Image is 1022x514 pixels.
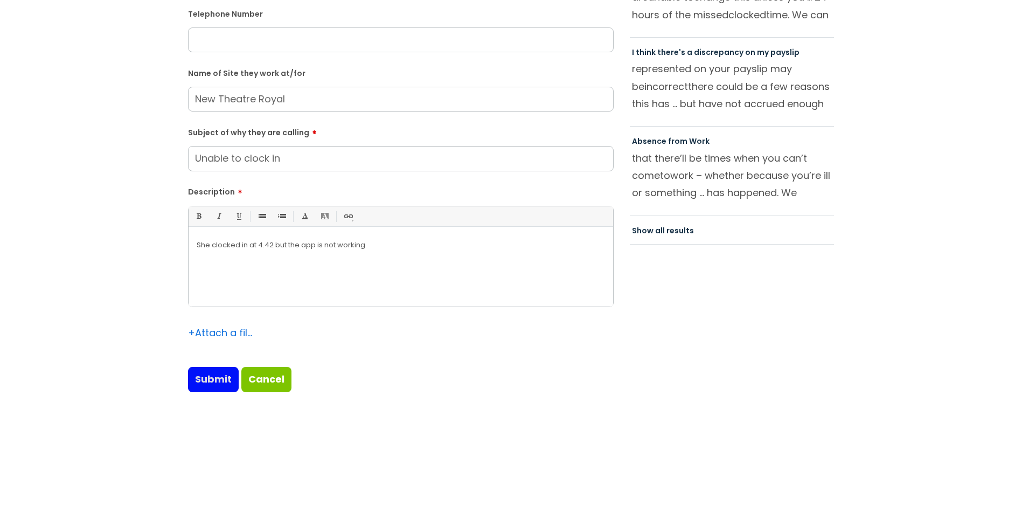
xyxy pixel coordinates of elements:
[298,210,311,223] a: Font Color
[232,210,245,223] a: Underline(Ctrl-U)
[192,210,205,223] a: Bold (Ctrl-B)
[188,324,253,342] div: Attach a file
[212,210,225,223] a: Italic (Ctrl-I)
[632,60,832,112] p: represented on your payslip may be there could be a few reasons this has ... but have not accrued...
[188,8,614,19] label: Telephone Number
[188,367,239,392] input: Submit
[188,184,614,197] label: Description
[197,240,605,250] p: She clocked in at 4.4 2 but the app is not working.
[632,136,710,147] a: Absence from Work
[632,47,799,58] a: I think there's a discrepancy on my payslip
[318,210,331,223] a: Back Color
[188,124,614,137] label: Subject of why they are calling
[660,169,670,182] span: to
[728,8,766,22] span: clocked
[255,210,268,223] a: • Unordered List (Ctrl-Shift-7)
[341,210,354,223] a: Link
[644,80,688,93] span: incorrect
[632,225,694,236] a: Show all results
[632,150,832,202] p: that there’ll be times when you can’t come work – whether because you’re ill or something ... has...
[275,210,288,223] a: 1. Ordered List (Ctrl-Shift-8)
[188,67,614,78] label: Name of Site they work at/for
[241,367,291,392] a: Cancel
